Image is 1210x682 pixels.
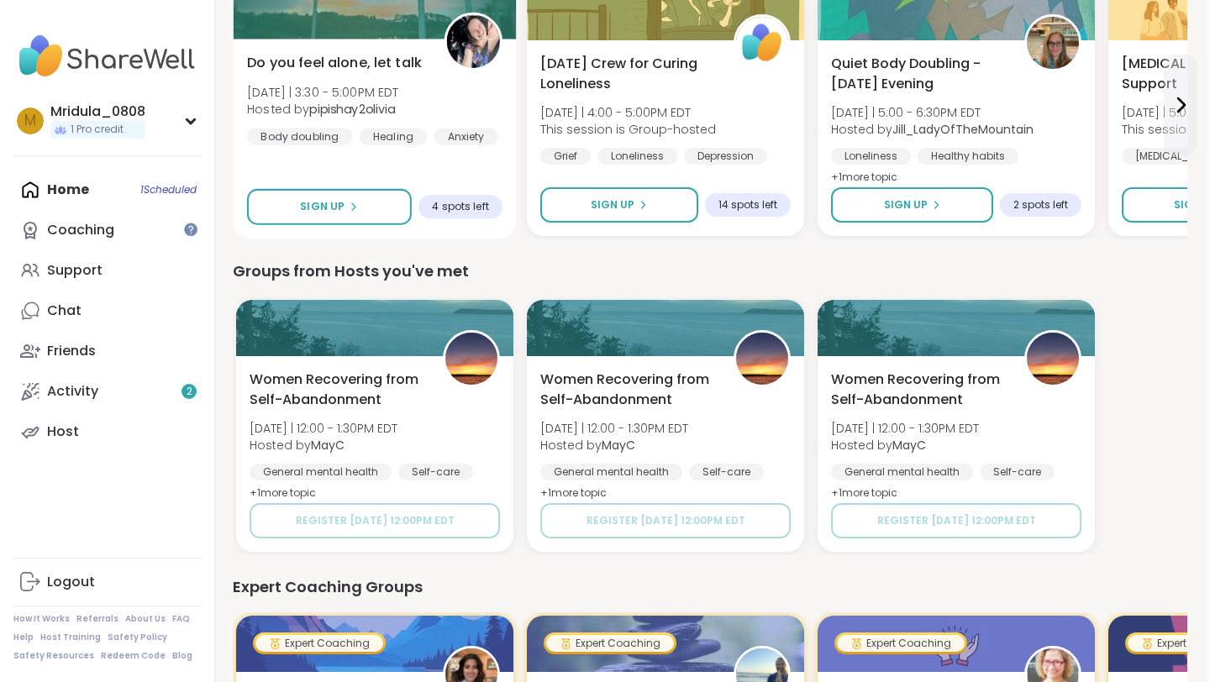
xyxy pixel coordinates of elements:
a: Host Training [40,632,101,643]
img: MayC [1027,333,1079,385]
a: Host [13,412,201,452]
div: Chat [47,302,82,320]
div: Anxiety [434,128,498,144]
a: Support [13,250,201,291]
button: Register [DATE] 12:00PM EDT [540,503,791,538]
button: Sign Up [540,187,698,223]
a: Chat [13,291,201,331]
div: Logout [47,573,95,591]
b: MayC [892,437,926,454]
span: Hosted by [831,121,1034,138]
div: Expert Coaching [546,635,674,652]
button: Sign Up [247,189,412,225]
span: Women Recovering from Self-Abandonment [540,370,715,410]
span: 2 spots left [1013,198,1068,212]
a: Coaching [13,210,201,250]
span: [DATE] | 12:00 - 1:30PM EDT [831,420,979,437]
div: General mental health [250,464,392,480]
div: Healing [360,128,428,144]
a: Safety Resources [13,650,94,662]
a: Help [13,632,34,643]
div: Groups from Hosts you've met [233,260,1187,283]
img: ShareWell Nav Logo [13,27,201,86]
span: 1 Pro credit [71,123,124,137]
a: Referrals [76,613,118,625]
div: Self-care [689,464,764,480]
div: Expert Coaching [837,635,965,652]
span: Sign Up [300,199,345,214]
div: Loneliness [597,148,677,165]
button: Sign Up [831,187,993,223]
div: Loneliness [831,148,911,165]
a: Redeem Code [101,650,166,662]
div: General mental health [540,464,682,480]
div: Healthy habits [918,148,1018,165]
a: Blog [172,650,192,662]
span: 4 spots left [432,200,488,213]
div: Support [47,261,103,280]
div: Depression [684,148,767,165]
a: How It Works [13,613,70,625]
span: Sign Up [591,197,634,212]
span: 2 [187,385,192,399]
span: Hosted by [540,437,688,454]
div: General mental health [831,464,973,480]
span: M [24,110,36,132]
span: 14 spots left [718,198,777,212]
div: Friends [47,342,96,360]
a: Activity2 [13,371,201,412]
div: Activity [47,382,98,401]
div: Host [47,422,79,441]
a: Friends [13,331,201,371]
b: MayC [602,437,635,454]
div: Mridula_0808 [50,102,145,121]
span: [DATE] | 12:00 - 1:30PM EDT [540,420,688,437]
button: Register [DATE] 12:00PM EDT [831,503,1081,538]
div: Self-care [980,464,1055,480]
img: MayC [736,333,788,385]
b: Jill_LadyOfTheMountain [892,121,1034,138]
img: MayC [445,333,497,385]
a: Logout [13,562,201,602]
span: Register [DATE] 12:00PM EDT [587,513,745,527]
span: Women Recovering from Self-Abandonment [831,370,1006,410]
span: Women Recovering from Self-Abandonment [250,370,424,410]
iframe: Spotlight [184,223,197,236]
span: Register [DATE] 12:00PM EDT [296,513,455,527]
span: Register [DATE] 12:00PM EDT [877,513,1036,527]
span: Hosted by [250,437,397,454]
span: This session is Group-hosted [540,121,716,138]
span: Sign Up [884,197,928,212]
div: Expert Coaching [255,635,383,652]
div: Body doubling [247,128,352,144]
div: Coaching [47,221,114,239]
a: FAQ [172,613,190,625]
button: Register [DATE] 12:00PM EDT [250,503,500,538]
a: Safety Policy [108,632,167,643]
span: Hosted by [831,437,979,454]
div: Self-care [398,464,473,480]
div: Grief [540,148,591,165]
a: About Us [125,613,166,625]
span: [DATE] | 12:00 - 1:30PM EDT [250,420,397,437]
div: Expert Coaching Groups [233,575,1187,599]
b: MayC [311,437,345,454]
